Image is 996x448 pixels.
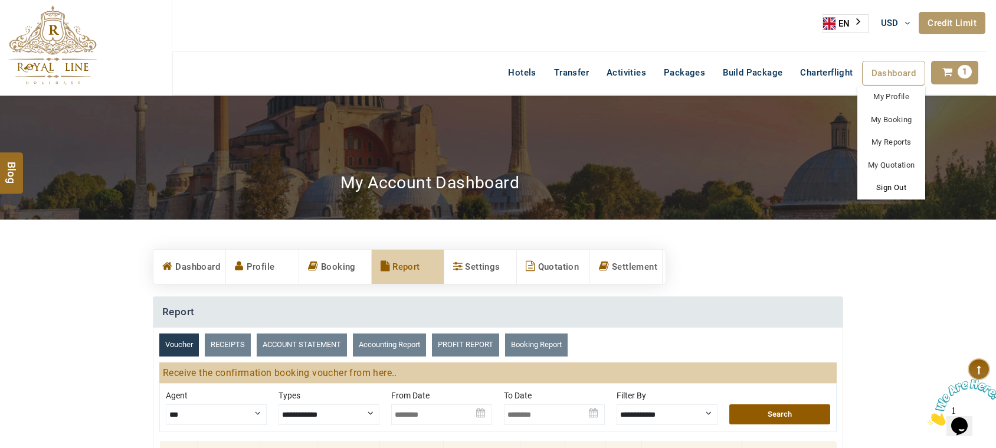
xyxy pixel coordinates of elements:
a: Report [372,250,444,284]
span: 1 [5,5,9,15]
a: Accounting Report [353,333,426,357]
span: Charterflight [800,67,853,78]
a: 1 [931,61,978,84]
a: Credit Limit [919,12,985,34]
a: Transfer [545,61,598,84]
span: Blog [4,162,19,172]
a: My Profile [857,86,925,109]
a: Settings [444,250,516,284]
a: Profile [226,250,298,284]
h3: Receive the confirmation booking voucher from here.. [159,362,837,384]
a: Voucher [159,333,199,357]
a: Booking Report [505,333,568,357]
a: Activities [598,61,655,84]
a: Sign Out [857,176,925,200]
button: Search [729,404,830,424]
img: The Royal Line Holidays [9,5,97,85]
a: Settlement [590,250,662,284]
div: Language [823,14,869,33]
a: EN [823,15,868,32]
a: Hotels [499,61,545,84]
a: Build Package [714,61,791,84]
aside: Language selected: English [823,14,869,33]
a: My Quotation [857,154,925,177]
label: Types [279,390,379,401]
a: ACCOUNT STATEMENT [257,333,347,357]
iframe: chat widget [923,374,996,430]
img: Chat attention grabber [5,5,78,51]
span: USD [881,18,899,28]
a: My Reports [857,131,925,154]
label: Filter By [617,390,717,401]
a: RECEIPTS [205,333,251,357]
h4: Report [153,297,843,328]
h2: My Account Dashboard [340,172,519,193]
a: Booking [299,250,371,284]
a: Charterflight [791,61,861,84]
a: Packages [655,61,714,84]
a: PROFIT REPORT [432,333,499,357]
span: Dashboard [872,68,916,79]
a: Dashboard [153,250,225,284]
a: My Booking [857,109,925,132]
span: 1 [958,65,972,79]
label: Agent [166,390,267,401]
a: Quotation [517,250,589,284]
